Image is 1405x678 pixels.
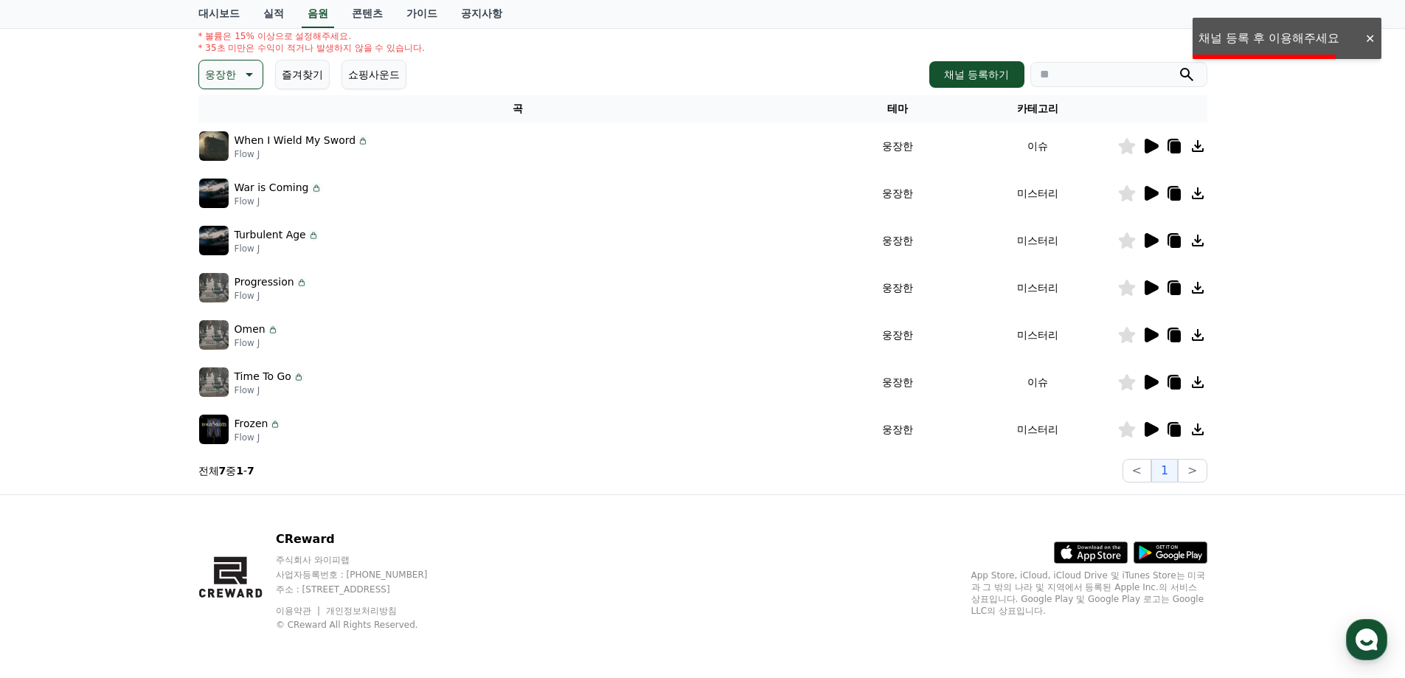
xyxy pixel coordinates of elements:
[4,468,97,505] a: 홈
[199,179,229,208] img: music
[326,606,397,616] a: 개인정보처리방침
[958,170,1117,217] td: 미스터리
[276,606,322,616] a: 이용약관
[276,584,456,595] p: 주소 : [STREET_ADDRESS]
[276,554,456,566] p: 주식회사 와이피랩
[837,170,958,217] td: 웅장한
[235,416,268,432] p: Frozen
[199,367,229,397] img: music
[235,243,319,255] p: Flow J
[198,463,254,478] p: 전체 중 -
[235,384,305,396] p: Flow J
[235,322,266,337] p: Omen
[205,64,236,85] p: 웅장한
[97,468,190,505] a: 대화
[235,227,306,243] p: Turbulent Age
[135,491,153,502] span: 대화
[235,369,291,384] p: Time To Go
[1178,459,1207,482] button: >
[198,42,426,54] p: * 35초 미만은 수익이 적거나 발생하지 않을 수 있습니다.
[199,415,229,444] img: music
[275,60,330,89] button: 즐겨찾기
[971,570,1207,617] p: App Store, iCloud, iCloud Drive 및 iTunes Store는 미국과 그 밖의 나라 및 지역에서 등록된 Apple Inc.의 서비스 상표입니다. Goo...
[929,61,1024,88] button: 채널 등록하기
[198,60,263,89] button: 웅장한
[837,217,958,264] td: 웅장한
[235,432,282,443] p: Flow J
[1151,459,1178,482] button: 1
[247,465,254,477] strong: 7
[198,30,426,42] p: * 볼륨은 15% 이상으로 설정해주세요.
[837,264,958,311] td: 웅장한
[958,359,1117,406] td: 이슈
[837,122,958,170] td: 웅장한
[236,465,243,477] strong: 1
[199,320,229,350] img: music
[958,95,1117,122] th: 카테고리
[235,274,294,290] p: Progression
[199,131,229,161] img: music
[837,95,958,122] th: 테마
[228,490,246,502] span: 설정
[235,290,308,302] p: Flow J
[276,530,456,548] p: CReward
[235,196,322,207] p: Flow J
[958,217,1117,264] td: 미스터리
[958,406,1117,453] td: 미스터리
[1123,459,1151,482] button: <
[198,95,837,122] th: 곡
[276,569,456,581] p: 사업자등록번호 : [PHONE_NUMBER]
[837,311,958,359] td: 웅장한
[341,60,406,89] button: 쇼핑사운드
[235,148,370,160] p: Flow J
[837,406,958,453] td: 웅장한
[837,359,958,406] td: 웅장한
[958,311,1117,359] td: 미스터리
[190,468,283,505] a: 설정
[199,226,229,255] img: music
[276,619,456,631] p: © CReward All Rights Reserved.
[958,122,1117,170] td: 이슈
[958,264,1117,311] td: 미스터리
[199,273,229,302] img: music
[235,133,356,148] p: When I Wield My Sword
[235,337,279,349] p: Flow J
[46,490,55,502] span: 홈
[219,465,226,477] strong: 7
[235,180,309,196] p: War is Coming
